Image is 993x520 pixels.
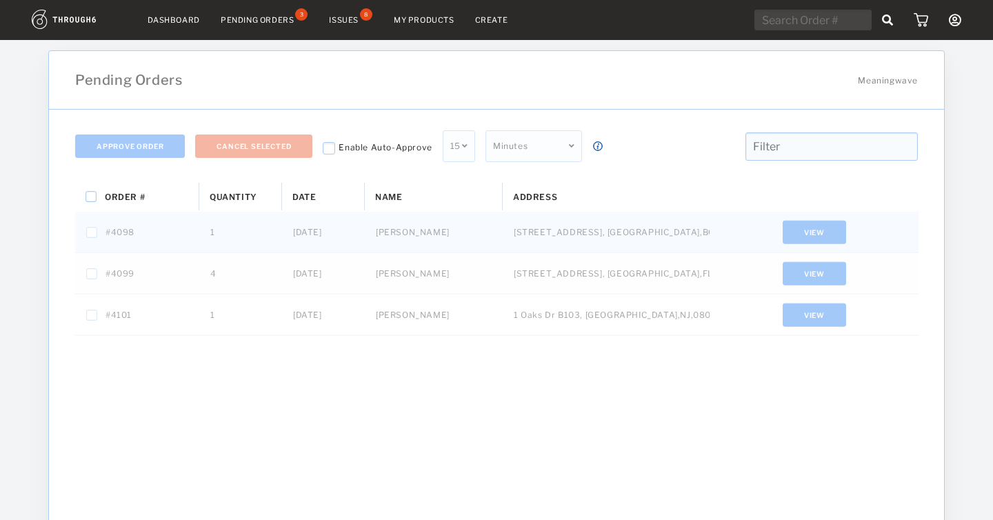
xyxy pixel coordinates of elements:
img: icon_button_info.cb0b00cd.svg [592,141,603,152]
div: Press SPACE to select this row. [75,294,919,335]
img: logo.1c10ca64.svg [32,10,127,29]
span: Name [375,192,402,202]
div: Minutes [485,130,582,162]
span: [STREET_ADDRESS] , [GEOGRAPHIC_DATA] , FL , 32601 , US [514,264,758,282]
div: Pending Orders [221,15,294,25]
span: 1 Oaks Dr B103 , [GEOGRAPHIC_DATA] , NJ , 08085 , US [514,306,738,323]
span: #4098 [106,223,134,241]
div: 15 [443,130,475,162]
div: Issues [329,15,359,25]
button: View [783,261,846,285]
div: Press SPACE to select this row. [75,211,919,252]
span: Date [292,192,316,202]
img: icon_cart.dab5cea1.svg [914,13,928,27]
span: [STREET_ADDRESS] , [GEOGRAPHIC_DATA] , BC , V7W 2H4 , CA [514,223,770,241]
span: Order # [105,192,145,202]
span: Quantity [210,192,257,202]
span: [DATE] [293,264,322,282]
div: 3 [295,8,308,21]
div: 1 [199,294,282,334]
a: My Products [394,15,454,25]
span: Address [513,192,557,202]
span: Meaningwave [858,75,918,86]
a: Create [475,15,508,25]
a: Issues8 [329,14,373,26]
div: Enable Auto-Approve [339,137,432,156]
div: 4 [199,252,282,293]
div: Press SPACE to select this row. [75,252,919,294]
div: 8 [360,8,372,21]
input: Search Order # [754,10,872,30]
button: Approve Order [75,134,185,158]
button: Cancel Selected [195,134,312,158]
button: View [783,220,846,243]
span: [DATE] [293,223,322,241]
div: 1 [199,211,282,252]
span: #4101 [106,306,132,323]
div: [PERSON_NAME] [365,252,503,293]
span: [DATE] [293,306,322,323]
input: Filter [745,132,918,161]
a: Dashboard [148,15,200,25]
a: Pending Orders3 [221,14,308,26]
div: [PERSON_NAME] [365,294,503,334]
button: View [783,303,846,326]
span: #4099 [106,264,134,282]
div: [PERSON_NAME] [365,211,503,252]
h1: Pending Orders [75,72,776,88]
